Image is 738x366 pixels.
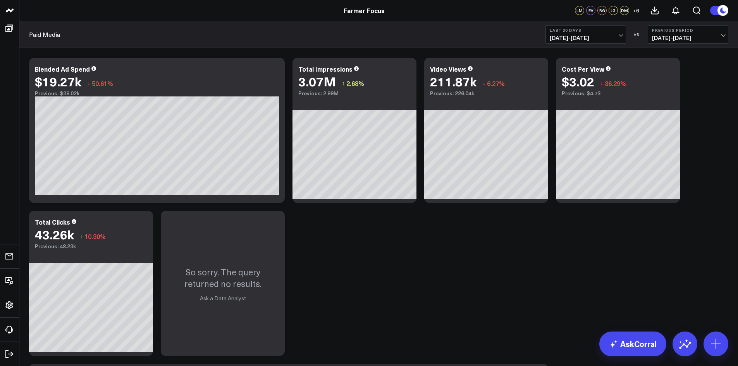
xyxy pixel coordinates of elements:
div: LM [575,6,584,15]
span: 36.29% [605,79,626,88]
span: ↓ [87,78,90,88]
button: Previous Period[DATE]-[DATE] [648,25,728,44]
div: DM [620,6,629,15]
b: Previous Period [652,28,724,33]
div: Total Clicks [35,218,70,226]
div: Previous: $39.02k [35,90,279,96]
div: Previous: 48.23k [35,243,147,249]
div: Previous: $4.73 [562,90,674,96]
div: Cost Per View [562,65,604,73]
span: 10.30% [84,232,106,241]
a: Paid Media [29,30,60,39]
span: ↓ [482,78,485,88]
div: Blended Ad Spend [35,65,90,73]
span: 50.61% [92,79,113,88]
span: 6.27% [487,79,505,88]
button: Last 30 Days[DATE]-[DATE] [545,25,626,44]
span: ↓ [600,78,603,88]
span: 2.68% [346,79,364,88]
span: ↑ [342,78,345,88]
div: EV [586,6,595,15]
div: Video Views [430,65,466,73]
a: Farmer Focus [344,6,385,15]
div: 3.07M [298,74,336,88]
div: $19.27k [35,74,81,88]
div: 43.26k [35,227,74,241]
div: 211.87k [430,74,477,88]
div: Previous: 2.99M [298,90,411,96]
div: Previous: 226.04k [430,90,542,96]
span: ↓ [80,231,83,241]
div: JG [609,6,618,15]
div: $3.02 [562,74,594,88]
span: + 6 [633,8,639,13]
div: VS [630,32,644,37]
span: [DATE] - [DATE] [550,35,622,41]
a: Ask a Data Analyst [200,294,246,302]
button: +6 [631,6,640,15]
div: RG [597,6,607,15]
b: Last 30 Days [550,28,622,33]
p: So sorry. The query returned no results. [169,266,277,289]
div: Total Impressions [298,65,353,73]
span: [DATE] - [DATE] [652,35,724,41]
a: AskCorral [599,332,666,356]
